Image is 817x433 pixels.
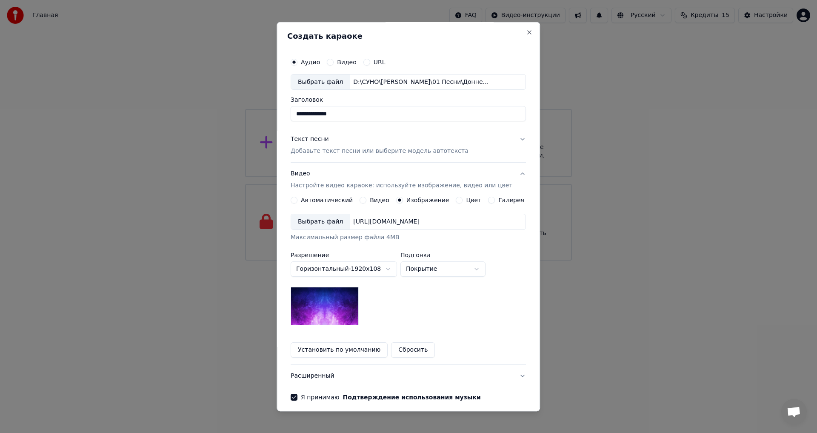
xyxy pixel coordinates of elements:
[370,198,389,204] label: Видео
[291,75,350,90] div: Выбрать файл
[291,252,397,258] label: Разрешение
[291,135,329,144] div: Текст песни
[291,147,468,156] p: Добавьте текст песни или выберите модель автотекста
[291,197,526,365] div: ВидеоНастройте видео караоке: используйте изображение, видео или цвет
[291,215,350,230] div: Выбрать файл
[499,198,525,204] label: Галерея
[301,198,353,204] label: Автоматический
[291,234,526,242] div: Максимальный размер файла 4MB
[291,163,526,197] button: ВидеоНастройте видео караоке: используйте изображение, видео или цвет
[400,252,486,258] label: Подгонка
[291,170,512,190] div: Видео
[350,78,494,86] div: D:\СУНО\[PERSON_NAME]\01 Песни\Доннер. ШабонО.mp3
[406,198,449,204] label: Изображение
[374,59,386,65] label: URL
[301,59,320,65] label: Аудио
[391,343,435,358] button: Сбросить
[291,365,526,387] button: Расширенный
[337,59,357,65] label: Видео
[343,395,481,401] button: Я принимаю
[350,218,423,227] div: [URL][DOMAIN_NAME]
[291,97,526,103] label: Заголовок
[466,198,482,204] label: Цвет
[291,182,512,190] p: Настройте видео караоке: используйте изображение, видео или цвет
[301,395,481,401] label: Я принимаю
[291,129,526,163] button: Текст песниДобавьте текст песни или выберите модель автотекста
[287,32,529,40] h2: Создать караоке
[291,343,388,358] button: Установить по умолчанию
